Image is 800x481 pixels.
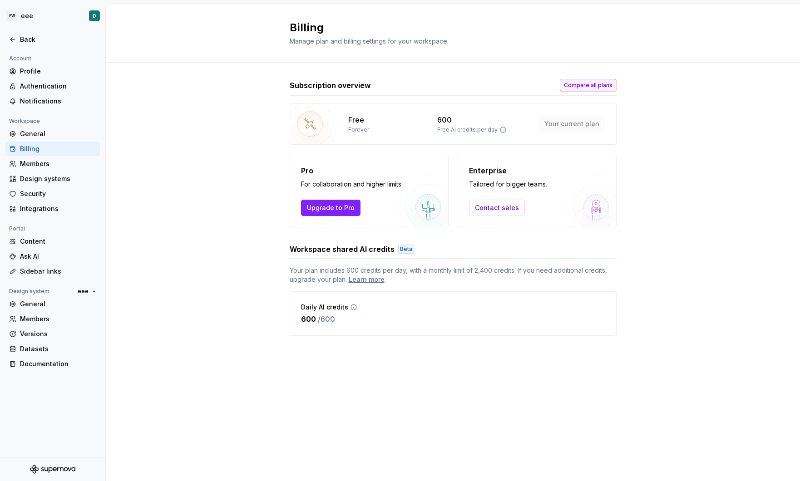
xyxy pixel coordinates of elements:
a: Security [5,187,100,201]
a: Ask AI [5,249,100,264]
span: Contact sales [475,203,519,212]
div: Authentication [20,82,96,91]
p: 600 [437,114,452,125]
div: Billing [20,144,96,153]
a: Members [5,157,100,171]
div: Datasets [20,344,96,353]
span: Your plan includes 600 credits per day, with a monthly limit of 2,400 credits. If you need additi... [290,266,617,284]
svg: Supernova Logo [30,465,75,474]
a: Back [5,32,100,47]
p: 600 [301,314,316,324]
a: Sidebar links [5,264,100,279]
div: D [93,12,96,20]
span: Compare all plans [564,82,612,89]
a: Profile [5,64,100,79]
span: eee [78,288,89,295]
a: General [5,127,100,141]
a: Notifications [5,94,100,108]
p: Tailored for bigger teams. [469,180,547,189]
span: Upgrade to Pro [307,203,355,212]
div: Portal [5,223,29,234]
a: Members [5,312,100,326]
div: Profile [20,67,96,76]
h3: Subscription overview [290,80,371,91]
div: Documentation [20,359,96,368]
div: General [20,299,96,309]
div: Account [5,53,35,64]
p: Daily AI credits [301,303,348,312]
button: Compare all plans [560,79,617,92]
div: Security [20,189,96,198]
p: For collaboration and higher limits. [301,180,403,189]
p: Free [348,114,364,125]
div: Notifications [20,97,96,106]
div: eee [21,11,33,20]
div: Beta [398,245,414,254]
div: Content [20,237,96,246]
div: Design system [5,286,53,297]
div: Integrations [20,204,96,213]
h3: Workspace shared AI credits [290,244,395,255]
a: Content [5,234,100,249]
a: Billing [5,142,100,156]
div: Design systems [20,174,96,183]
p: Enterprise [469,165,547,176]
p: / 600 [318,314,335,324]
p: Pro [301,165,403,176]
div: Sidebar links [20,267,96,276]
button: Upgrade to Pro [301,200,360,216]
div: FW [6,10,17,21]
a: Authentication [5,79,100,93]
p: Free AI credits per day [437,126,498,133]
a: General [5,297,100,311]
div: Back [20,35,96,44]
div: Members [20,159,96,168]
p: Forever [348,126,369,133]
div: Ask AI [20,252,96,261]
a: Learn more [349,275,385,284]
span: Manage plan and billing settings for your workspace. [290,37,449,45]
a: Contact sales [469,200,525,216]
div: Versions [20,329,96,339]
h2: Billing [290,20,606,35]
a: Integrations [5,201,100,216]
a: Versions [5,327,100,341]
a: Datasets [5,342,100,356]
a: Documentation [5,357,100,371]
div: Members [20,314,96,324]
button: FWeeeD [2,6,104,26]
div: Workspace [5,116,44,127]
a: Design systems [5,172,100,186]
div: General [20,129,96,138]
